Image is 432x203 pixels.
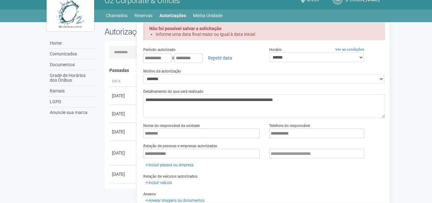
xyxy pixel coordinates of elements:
[112,111,135,117] div: [DATE]
[143,143,217,149] label: Relação de pessoas e empresas autorizadas
[48,38,95,49] a: Home
[143,68,181,74] label: Motivo da autorização
[143,174,197,179] label: Relação de veículos autorizados
[143,191,156,197] label: Anexos
[48,70,95,86] a: Grade de Horários dos Ônibus
[159,11,186,20] a: Autorizações
[109,68,381,73] h4: Passadas
[149,26,222,31] strong: Não foi possível salvar a solicitação
[109,76,138,87] th: Data
[48,60,95,70] a: Documentos
[48,97,95,107] a: LGPD
[143,89,203,94] label: Detalhamento do que será realizado
[143,162,196,168] a: Incluir pessoa ou empresa
[143,179,174,186] a: Incluir veículo
[143,123,200,129] label: Nome do responsável da unidade
[335,47,364,52] a: Ver as condições
[112,171,135,177] div: [DATE]
[106,11,127,20] a: Chamados
[193,11,222,20] a: Minha Unidade
[112,129,135,135] div: [DATE]
[48,49,95,60] a: Comunicados
[269,123,310,129] label: Telefone do responsável
[143,47,176,53] label: Período autorizado
[204,53,236,63] a: Repetir data
[134,11,152,20] a: Reservas
[112,92,135,99] div: [DATE]
[48,107,95,118] a: Anuncie sua marca
[112,150,135,156] div: [DATE]
[105,27,240,36] h2: Autorizações
[156,31,374,37] li: Informe uma data final maior ou igual à data inicial
[143,53,260,63] div: a
[269,47,282,53] label: Horário
[48,86,95,97] a: Ramais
